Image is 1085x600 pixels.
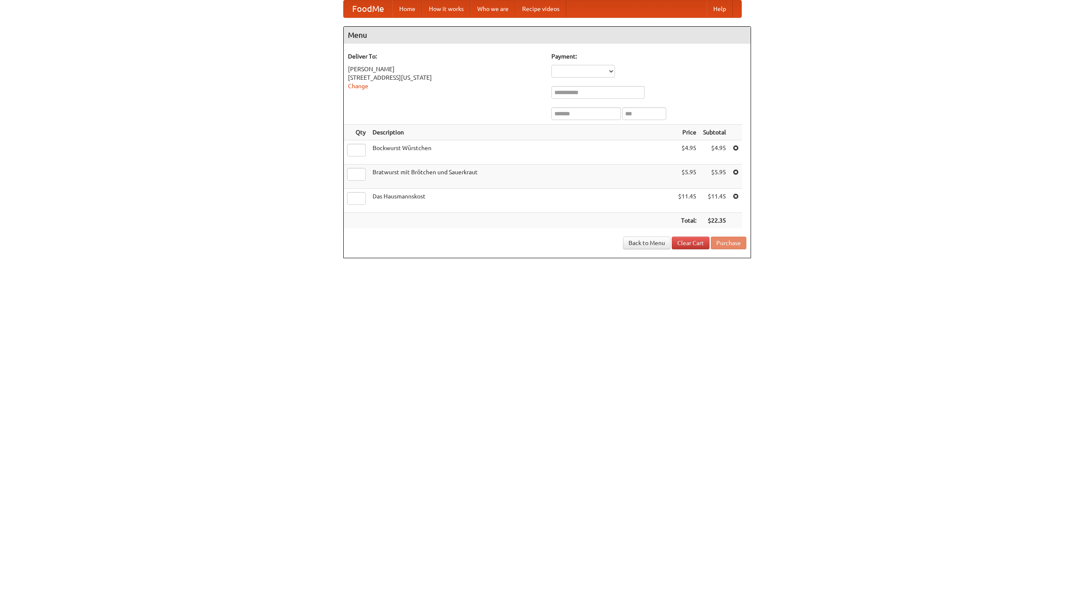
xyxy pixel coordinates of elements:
[672,237,709,249] a: Clear Cart
[675,125,700,140] th: Price
[700,125,729,140] th: Subtotal
[700,189,729,213] td: $11.45
[348,65,543,73] div: [PERSON_NAME]
[675,189,700,213] td: $11.45
[711,237,746,249] button: Purchase
[623,237,670,249] a: Back to Menu
[369,140,675,165] td: Bockwurst Würstchen
[707,0,733,17] a: Help
[422,0,470,17] a: How it works
[369,125,675,140] th: Description
[515,0,566,17] a: Recipe videos
[470,0,515,17] a: Who we are
[348,73,543,82] div: [STREET_ADDRESS][US_STATE]
[392,0,422,17] a: Home
[344,0,392,17] a: FoodMe
[369,165,675,189] td: Bratwurst mit Brötchen und Sauerkraut
[369,189,675,213] td: Das Hausmannskost
[700,213,729,229] th: $22.35
[700,165,729,189] td: $5.95
[348,83,368,89] a: Change
[344,27,751,44] h4: Menu
[344,125,369,140] th: Qty
[551,52,746,61] h5: Payment:
[675,165,700,189] td: $5.95
[348,52,543,61] h5: Deliver To:
[675,213,700,229] th: Total:
[675,140,700,165] td: $4.95
[700,140,729,165] td: $4.95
